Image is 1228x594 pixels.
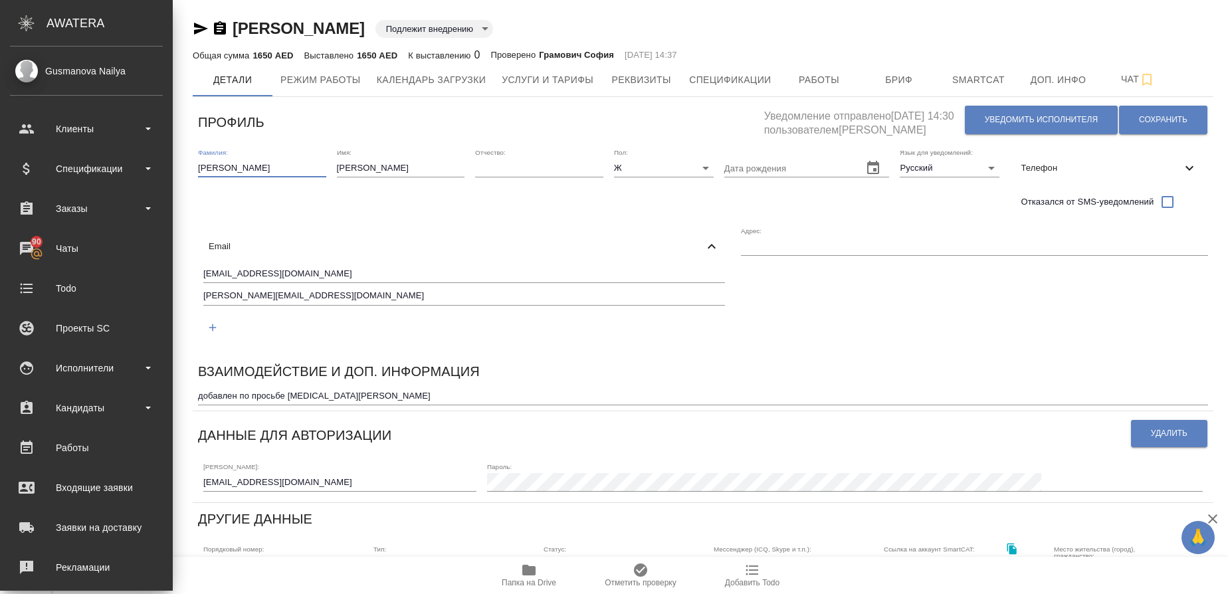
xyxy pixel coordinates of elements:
button: Подлежит внедрению [382,23,477,35]
button: Отметить проверку [585,557,696,594]
label: Отчество: [475,149,506,155]
p: 1650 AED [357,50,397,60]
p: Общая сумма [193,50,253,60]
span: Удалить [1151,428,1187,439]
textarea: добавлен по просьбе [MEDICAL_DATA][PERSON_NAME] [198,391,1208,401]
label: [PERSON_NAME]: [203,463,259,470]
button: Добавить [199,314,226,342]
a: Работы [3,431,169,464]
div: Входящие заявки [10,478,163,498]
label: Порядковый номер: [203,546,264,553]
button: Скопировать ссылку для ЯМессенджера [193,21,209,37]
p: К выставлению [408,50,474,60]
span: Календарь загрузки [377,72,486,88]
div: Исполнители [10,358,163,378]
span: 🙏 [1187,524,1209,551]
span: Отказался от SMS-уведомлений [1021,195,1154,209]
label: Тип: [373,546,386,553]
div: 0 [408,47,480,63]
span: Доп. инфо [1027,72,1090,88]
label: Адрес: [741,227,762,234]
span: Реквизиты [609,72,673,88]
span: 90 [24,235,49,248]
span: Уведомить исполнителя [985,114,1098,126]
label: Ссылка на аккаунт SmartCAT: [884,546,975,553]
a: Проекты SC [3,312,169,345]
span: Отметить проверку [605,578,676,587]
button: Сохранить [1119,106,1207,134]
label: Место жительства (город), гражданство: [1054,546,1166,559]
button: Папка на Drive [473,557,585,594]
div: Телефон [1010,153,1208,183]
label: Статус: [544,546,566,553]
div: Спецификации [10,159,163,179]
p: 1650 AED [253,50,293,60]
button: Уведомить исполнителя [965,106,1118,134]
div: Проекты SC [10,318,163,338]
div: Рекламации [10,557,163,577]
a: Рекламации [3,551,169,584]
div: Кандидаты [10,398,163,418]
button: Скопировать ссылку [998,535,1025,562]
button: 🙏 [1181,521,1215,554]
label: Пароль: [487,463,512,470]
div: Чаты [10,239,163,258]
span: Режим работы [280,72,361,88]
button: Скопировать ссылку [212,21,228,37]
span: Детали [201,72,264,88]
span: Сохранить [1139,114,1187,126]
div: Русский [900,159,999,177]
label: Имя: [337,149,352,155]
span: Папка на Drive [502,578,556,587]
p: [DATE] 14:37 [625,49,677,62]
svg: Подписаться [1139,72,1155,88]
h6: Данные для авторизации [198,425,391,446]
p: Проверено [491,49,540,62]
div: Работы [10,438,163,458]
label: Мессенджер (ICQ, Skype и т.п.): [714,546,811,553]
span: Услуги и тарифы [502,72,593,88]
label: Пол: [614,149,628,155]
div: AWATERA [47,10,173,37]
div: Заказы [10,199,163,219]
div: Клиенты [10,119,163,139]
a: Заявки на доставку [3,511,169,544]
div: Заявки на доставку [10,518,163,538]
div: Ж [614,159,714,177]
a: Входящие заявки [3,471,169,504]
div: Email [198,232,730,261]
a: [PERSON_NAME] [233,19,365,37]
div: Подлежит внедрению [544,555,692,574]
h6: Другие данные [198,508,312,530]
span: Добавить Todo [725,578,779,587]
h5: Уведомление отправлено [DATE] 14:30 пользователем [PERSON_NAME] [764,102,964,138]
label: Язык для уведомлений: [900,149,973,155]
span: Работы [787,72,851,88]
a: Todo [3,272,169,305]
div: Физическое лицо [373,555,522,574]
div: Gusmanova Nailya [10,64,163,78]
p: Выставлено [304,50,358,60]
span: Бриф [867,72,931,88]
span: Email [209,240,704,253]
h6: Взаимодействие и доп. информация [198,361,480,382]
label: Фамилия: [198,149,228,155]
span: Спецификации [689,72,771,88]
button: Удалить [1131,420,1207,447]
h6: Профиль [198,112,264,133]
p: Грамович София [539,49,614,62]
a: 90Чаты [3,232,169,265]
button: Добавить Todo [696,557,808,594]
div: Todo [10,278,163,298]
span: Smartcat [947,72,1011,88]
span: Телефон [1021,161,1181,175]
span: Чат [1106,71,1170,88]
div: Подлежит внедрению [375,20,493,38]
